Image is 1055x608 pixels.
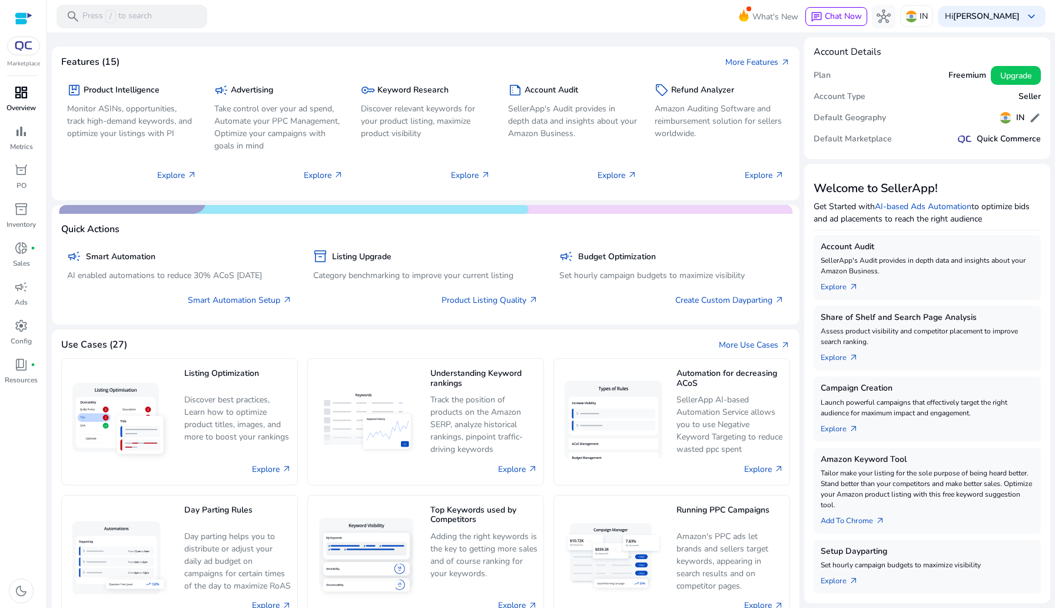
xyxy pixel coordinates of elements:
p: Monitor ASINs, opportunities, track high-demand keywords, and optimize your listings with PI [67,103,197,140]
span: orders [14,163,28,177]
a: Explorearrow_outward [821,570,868,587]
h5: Smart Automation [86,252,155,262]
p: Set hourly campaign budgets to maximize visibility [821,560,1034,570]
a: Explorearrow_outward [821,418,868,435]
p: Amazon's PPC ads let brands and sellers target keywords, appearing in search results and on compe... [676,530,784,592]
p: Explore [304,169,343,181]
span: campaign [214,83,228,97]
p: Explore [157,169,197,181]
img: in.svg [905,11,917,22]
span: key [361,83,375,97]
h5: Running PPC Campaigns [676,505,784,526]
button: hub [872,5,895,28]
p: SellerApp's Audit provides in depth data and insights about your Amazon Business. [508,103,638,140]
span: package [67,83,81,97]
p: Press to search [82,10,152,23]
span: chat [811,11,822,23]
img: Top Keywords used by Competitors [314,513,421,603]
p: IN [920,6,928,27]
span: inventory_2 [313,249,327,263]
p: Explore [745,169,784,181]
span: arrow_outward [849,353,858,362]
p: Ads [15,297,28,308]
h5: Account Type [814,92,865,102]
span: keyboard_arrow_down [1024,9,1039,24]
p: Amazon Auditing Software and reimbursement solution for sellers worldwide. [655,103,784,140]
span: Chat Now [825,11,862,22]
p: Launch powerful campaigns that effectively target the right audience for maximum impact and engag... [821,397,1034,418]
span: arrow_outward [187,170,197,180]
span: arrow_outward [529,295,538,305]
span: summarize [508,83,522,97]
img: Day Parting Rules [68,517,175,600]
p: Config [11,336,32,346]
p: Adding the right keywords is the key to getting more sales and of course ranking for your keywords. [430,530,538,580]
a: Explore [498,463,538,475]
h5: Campaign Creation [821,384,1034,394]
h5: Budget Optimization [578,252,656,262]
span: edit [1029,112,1041,124]
span: search [66,9,80,24]
span: arrow_outward [774,464,784,474]
a: Add To Chrome [821,510,894,527]
h5: Share of Shelf and Search Page Analysis [821,313,1034,323]
p: PO [16,180,26,191]
button: chatChat Now [805,7,867,26]
p: AI enabled automations to reduce 30% ACoS [DATE] [67,269,292,282]
span: arrow_outward [849,282,858,292]
span: arrow_outward [775,295,784,305]
span: arrow_outward [282,464,291,474]
h5: Listing Upgrade [332,252,392,262]
p: Resources [5,375,38,385]
span: sell [655,83,669,97]
p: Metrics [10,141,33,152]
h4: Features (15) [61,57,120,68]
span: dashboard [14,85,28,100]
p: SellerApp AI-based Automation Service allows you to use Negative Keyword Targeting to reduce wast... [676,394,784,455]
h5: Default Geography [814,113,886,123]
span: fiber_manual_record [31,246,35,250]
h5: Seller [1018,92,1041,102]
h5: Account Audit [525,85,578,95]
a: Explorearrow_outward [821,347,868,364]
h5: Advertising [231,85,273,95]
h3: Welcome to SellerApp! [814,181,1041,196]
span: What's New [752,6,798,27]
p: Hi [945,12,1020,21]
span: donut_small [14,241,28,255]
h4: Quick Actions [61,224,120,235]
img: Listing Optimization [68,378,175,466]
p: Take control over your ad spend, Automate your PPC Management, Optimize your campaigns with goals... [214,103,344,152]
span: campaign [67,249,81,263]
span: book_4 [14,358,28,372]
a: Create Custom Dayparting [675,294,784,306]
p: Inventory [6,219,36,230]
p: Set hourly campaign budgets to maximize visibility [559,269,784,282]
h4: Account Details [814,47,881,58]
span: arrow_outward [775,170,784,180]
h5: Refund Analyzer [671,85,734,95]
h5: Keyword Research [377,85,449,95]
h5: Listing Optimization [184,369,291,389]
h5: Top Keywords used by Competitors [430,505,538,526]
span: arrow_outward [334,170,343,180]
span: bar_chart [14,124,28,138]
p: Discover best practices, Learn how to optimize product titles, images, and more to boost your ran... [184,394,291,444]
p: Overview [6,103,36,113]
p: Marketplace [7,60,40,68]
span: campaign [14,280,28,294]
span: arrow_outward [849,424,858,434]
a: Smart Automation Setup [188,294,292,306]
span: hub [877,9,891,24]
p: Track the position of products on the Amazon SERP, analyze historical rankings, pinpoint traffic-... [430,394,538,455]
h4: Use Cases (27) [61,339,127,351]
span: arrow_outward [528,464,538,474]
span: fiber_manual_record [31,362,35,367]
a: Explore [252,463,291,475]
p: SellerApp's Audit provides in depth data and insights about your Amazon Business. [821,255,1034,276]
img: in.svg [1000,112,1011,124]
p: Discover relevant keywords for your product listing, maximize product visibility [361,103,490,140]
img: Running PPC Campaigns [560,518,667,598]
a: AI-based Ads Automation [875,201,971,212]
span: Upgrade [1000,70,1031,82]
